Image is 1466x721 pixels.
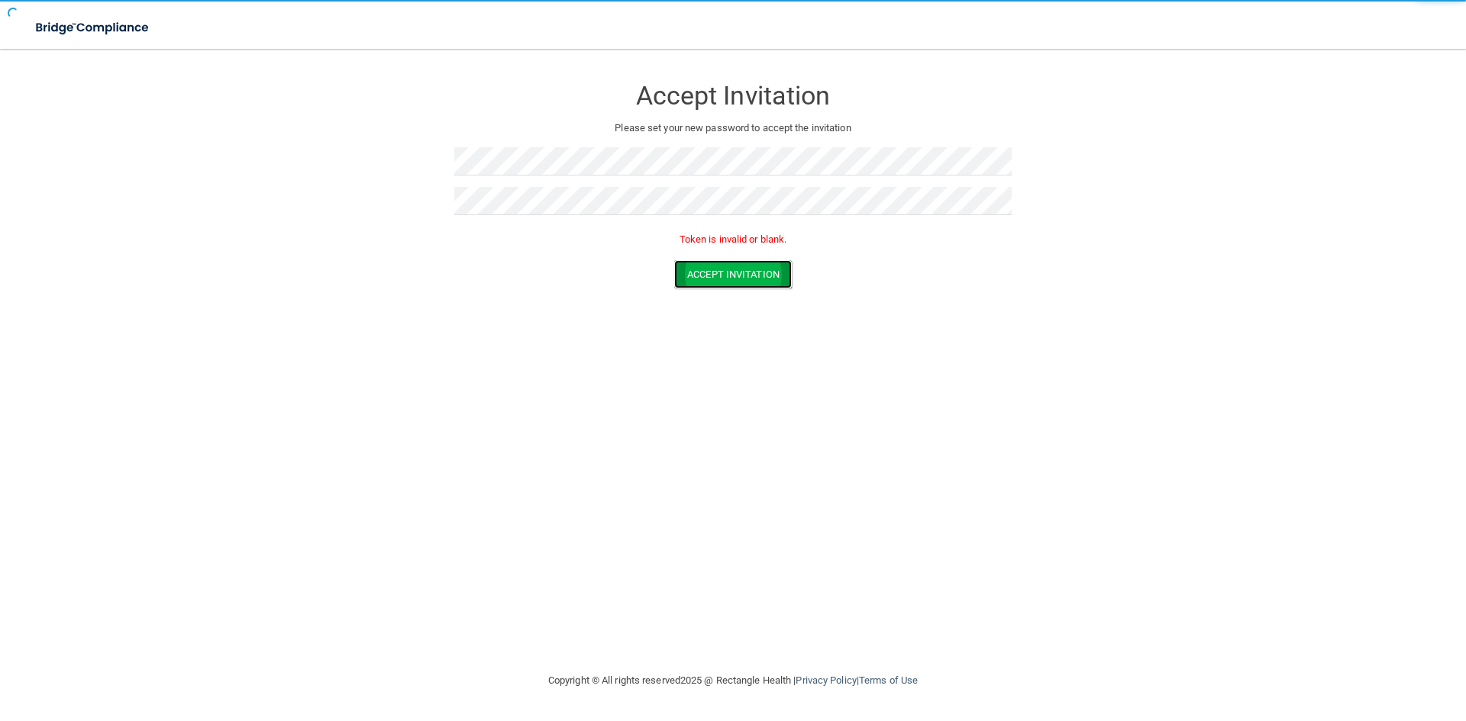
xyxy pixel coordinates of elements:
p: Please set your new password to accept the invitation [466,119,1000,137]
img: bridge_compliance_login_screen.278c3ca4.svg [23,12,163,43]
h3: Accept Invitation [454,82,1012,110]
div: Copyright © All rights reserved 2025 @ Rectangle Health | | [454,656,1012,705]
a: Privacy Policy [796,674,856,686]
iframe: Drift Widget Chat Controller [1202,613,1448,674]
p: Token is invalid or blank. [454,230,1012,249]
a: Terms of Use [859,674,918,686]
button: Accept Invitation [674,260,792,288]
